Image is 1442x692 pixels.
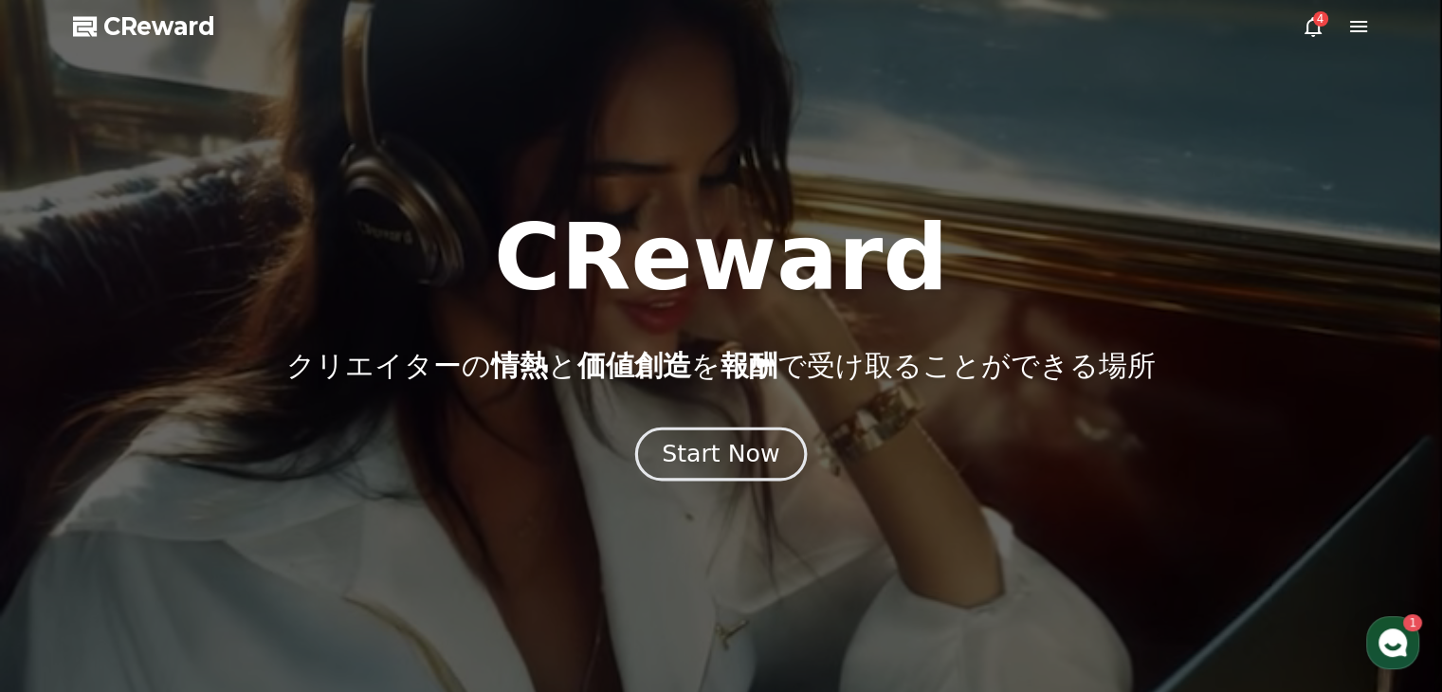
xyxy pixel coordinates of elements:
a: Home [6,535,125,582]
span: 情熱 [491,349,548,382]
div: Start Now [662,438,779,470]
h1: CReward [494,212,948,303]
span: 報酬 [721,349,777,382]
button: Start Now [635,428,807,482]
span: 価値創造 [577,349,691,382]
span: Home [48,563,82,578]
div: 4 [1313,11,1328,27]
span: Settings [281,563,327,578]
a: Start Now [639,447,803,465]
p: クリエイターの と を で受け取ることができる場所 [286,349,1156,383]
a: Settings [245,535,364,582]
a: 1Messages [125,535,245,582]
span: Messages [157,564,213,579]
a: CReward [73,11,215,42]
span: CReward [103,11,215,42]
span: 1 [192,534,199,549]
a: 4 [1302,15,1324,38]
